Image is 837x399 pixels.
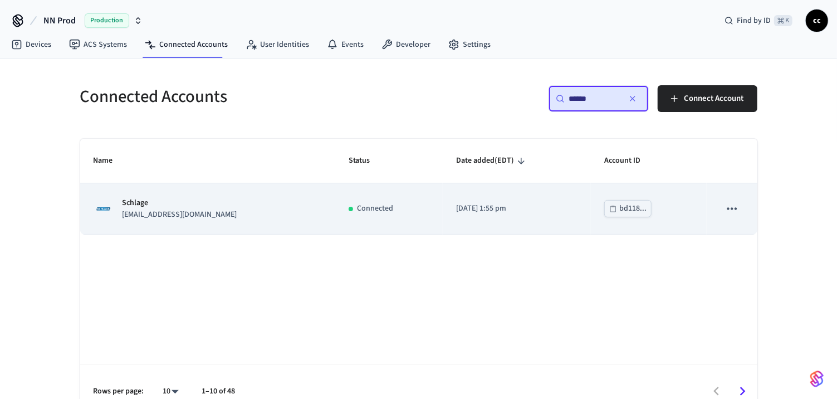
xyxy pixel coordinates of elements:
[123,209,237,221] p: [EMAIL_ADDRESS][DOMAIN_NAME]
[807,11,827,31] span: cc
[2,35,60,55] a: Devices
[85,13,129,28] span: Production
[358,203,394,215] p: Connected
[80,85,412,108] h5: Connected Accounts
[80,139,757,235] table: sticky table
[94,199,114,219] img: Schlage Logo, Square
[94,386,144,397] p: Rows per page:
[123,197,237,209] p: Schlage
[349,152,385,169] span: Status
[202,386,236,397] p: 1–10 of 48
[658,85,757,112] button: Connect Account
[318,35,373,55] a: Events
[373,35,439,55] a: Developer
[456,203,578,215] p: [DATE] 1:55 pm
[810,370,824,388] img: SeamLogoGradient.69752ec5.svg
[774,15,792,26] span: ⌘ K
[60,35,136,55] a: ACS Systems
[604,200,652,217] button: bd118...
[456,152,528,169] span: Date added(EDT)
[716,11,801,31] div: Find by ID⌘ K
[684,91,744,106] span: Connect Account
[43,14,76,27] span: NN Prod
[619,202,647,216] div: bd118...
[806,9,828,32] button: cc
[136,35,237,55] a: Connected Accounts
[439,35,500,55] a: Settings
[237,35,318,55] a: User Identities
[94,152,128,169] span: Name
[604,152,655,169] span: Account ID
[737,15,771,26] span: Find by ID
